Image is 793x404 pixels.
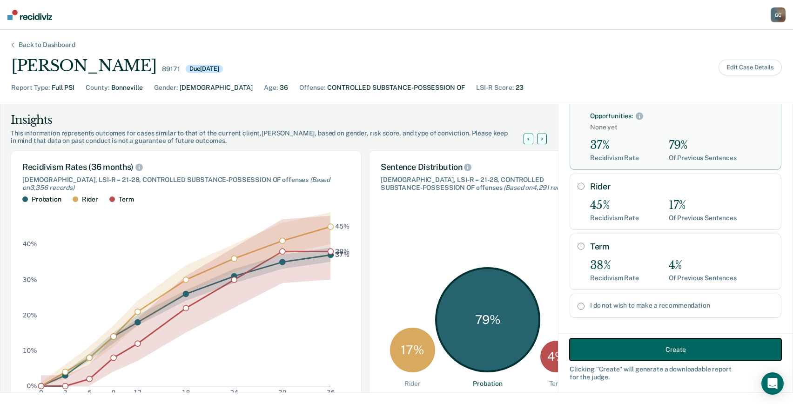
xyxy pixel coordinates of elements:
[11,56,156,75] div: [PERSON_NAME]
[63,389,67,397] text: 3
[590,123,773,131] span: None yet
[23,241,37,390] g: y-axis tick label
[22,176,350,192] div: [DEMOGRAPHIC_DATA], LSI-R = 21-28, CONTROLLED SUBSTANCE-POSSESSION OF offenses
[11,113,535,128] div: Insights
[23,311,37,319] text: 20%
[134,389,142,397] text: 12
[280,83,288,93] div: 36
[590,242,773,252] label: Term
[590,199,639,212] div: 45%
[335,251,349,259] text: 37%
[381,162,582,172] div: Sentence Distribution
[590,259,639,272] div: 38%
[669,154,737,162] div: Of Previous Sentences
[7,41,87,49] div: Back to Dashboard
[590,274,639,282] div: Recidivism Rate
[476,83,514,93] div: LSI-R Score :
[327,389,335,397] text: 36
[11,83,50,93] div: Report Type :
[52,83,74,93] div: Full PSI
[570,365,781,381] div: Clicking " Create " will generate a downloadable report for the judge.
[549,380,564,388] div: Term
[11,129,535,145] div: This information represents outcomes for cases similar to that of the current client, [PERSON_NAM...
[335,223,349,259] g: text
[540,341,572,372] div: 4 %
[230,389,238,397] text: 24
[719,60,782,75] button: Edit Case Details
[186,65,223,73] div: Due [DATE]
[590,139,639,152] div: 37%
[23,241,37,248] text: 40%
[39,389,43,397] text: 0
[180,83,253,93] div: [DEMOGRAPHIC_DATA]
[264,83,278,93] div: Age :
[162,65,180,73] div: 89171
[182,389,190,397] text: 18
[112,389,116,397] text: 9
[335,223,349,230] text: 45%
[278,389,287,397] text: 30
[111,83,143,93] div: Bonneville
[404,380,421,388] div: Rider
[771,7,786,22] div: G C
[23,276,37,283] text: 30%
[22,162,350,172] div: Recidivism Rates (36 months)
[154,83,178,93] div: Gender :
[771,7,786,22] button: GC
[39,224,334,389] g: dot
[32,195,61,203] div: Probation
[7,10,52,20] img: Recidiviz
[590,154,639,162] div: Recidivism Rate
[516,83,524,93] div: 23
[590,302,773,310] label: I do not wish to make a recommendation
[87,389,92,397] text: 6
[119,195,134,203] div: Term
[669,199,737,212] div: 17%
[504,184,575,191] span: (Based on 4,291 records )
[390,328,435,373] div: 17 %
[86,83,109,93] div: County :
[435,267,541,373] div: 79 %
[570,338,781,361] button: Create
[27,382,37,390] text: 0%
[761,372,784,395] div: Open Intercom Messenger
[669,139,737,152] div: 79%
[22,176,330,191] span: (Based on 3,356 records )
[381,176,582,192] div: [DEMOGRAPHIC_DATA], LSI-R = 21-28, CONTROLLED SUBSTANCE-POSSESSION OF offenses
[590,112,633,120] div: Opportunities:
[41,212,330,386] g: area
[327,83,465,93] div: CONTROLLED SUBSTANCE-POSSESSION OF
[23,347,37,354] text: 10%
[299,83,325,93] div: Offense :
[473,380,503,388] div: Probation
[590,182,773,192] label: Rider
[669,274,737,282] div: Of Previous Sentences
[335,248,349,255] text: 38%
[82,195,98,203] div: Rider
[590,214,639,222] div: Recidivism Rate
[669,214,737,222] div: Of Previous Sentences
[39,389,335,397] g: x-axis tick label
[669,259,737,272] div: 4%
